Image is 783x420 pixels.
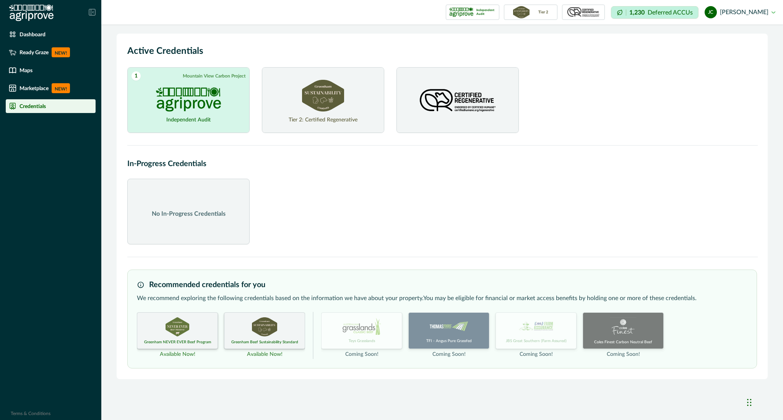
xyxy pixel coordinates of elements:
p: Coming Soon! [345,351,379,359]
img: Logo [9,5,54,21]
p: Tier 2 [538,10,548,14]
div: Drag [747,391,752,414]
p: Greenham Beef Sustainability Standard [231,339,298,345]
h3: Recommended credentials for you [149,279,265,291]
h2: Active Credentials [127,44,757,58]
img: TFI_ANGUS_PURE_GRASSFED certification logo [430,317,468,335]
p: Teys Grasslands [349,338,375,344]
p: Marketplace [19,85,49,91]
img: certification logo [449,6,473,18]
p: 1,230 [629,10,645,16]
p: JBS Great Southern (Farm Assured) [506,338,567,344]
p: TFI - Angus Pure Grassfed [426,338,472,344]
img: PROJECT_AUDIT certification logo [156,87,221,111]
img: JBS_GREAT_SOUTHERN certification logo [517,317,555,335]
p: Independent Audit [476,8,496,16]
a: Credentials [6,99,96,113]
p: Coles Finest Carbon Neutral Beef [594,339,652,345]
p: NEW! [52,47,70,57]
p: Maps [19,67,32,73]
img: GBSS_TIER_2 certification logo [302,80,344,111]
img: GREENHAM_NEVER_EVER certification logo [166,317,189,336]
img: certification logo [566,6,601,18]
p: Coming Soon! [607,351,640,359]
img: CERTIFIED_REGENERATIVE certification logo [417,80,498,122]
p: Greenham NEVER EVER Beef Program [144,339,211,345]
a: Ready GrazeNEW! [6,44,96,60]
a: Dashboard [6,27,96,41]
p: Available Now! [247,351,283,359]
p: Coming Soon! [520,351,553,359]
p: Dashboard [19,31,45,37]
img: certification logo [513,6,529,18]
h2: In-Progress Credentials [127,158,757,170]
a: Maps [6,63,96,77]
p: NEW! [52,83,70,93]
p: We recommend exploring the following credentials based on the information we have about your prop... [137,294,747,303]
a: MarketplaceNEW! [6,80,96,96]
p: No In-Progress Credentials [152,209,226,218]
h2: Tier 2: Certified Regenerative [289,116,357,120]
p: Mountain View Carbon Project [183,73,245,79]
p: Credentials [19,103,46,109]
img: COLES_FINEST certification logo [607,317,639,336]
p: Deferred ACCUs [648,10,693,15]
p: Available Now! [160,351,195,359]
p: Coming Soon! [432,351,466,359]
a: Terms & Conditions [11,411,50,416]
button: justin costello[PERSON_NAME] [705,3,775,21]
img: GBSS_UNKNOWN certification logo [252,317,277,336]
p: Ready Graze [19,49,49,55]
h2: Independent Audit [166,116,211,120]
img: TEYS_GRASSLANDS certification logo [343,317,381,335]
span: 1 [132,71,141,81]
iframe: Chat Widget [745,383,783,420]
